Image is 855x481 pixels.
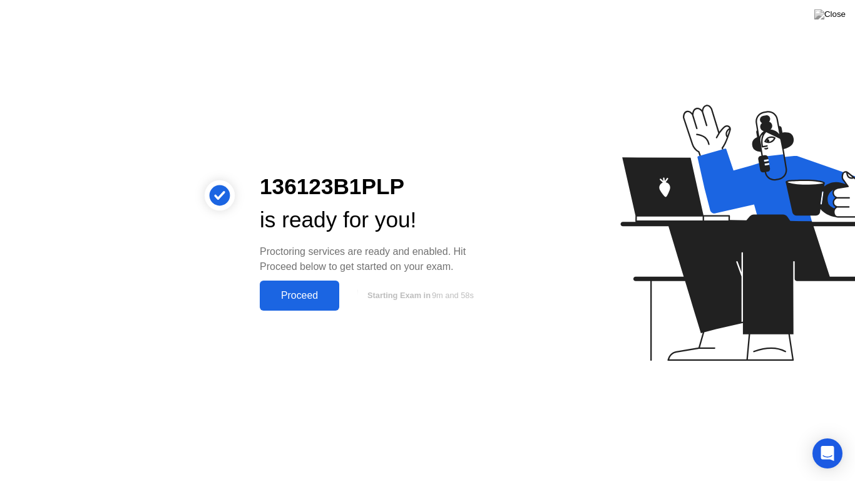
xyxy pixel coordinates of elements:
[346,284,493,308] button: Starting Exam in9m and 58s
[812,438,842,468] div: Open Intercom Messenger
[264,290,335,301] div: Proceed
[432,291,474,300] span: 9m and 58s
[260,204,493,237] div: is ready for you!
[260,244,493,274] div: Proctoring services are ready and enabled. Hit Proceed below to get started on your exam.
[814,9,846,19] img: Close
[260,281,339,311] button: Proceed
[260,170,493,204] div: 136123B1PLP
